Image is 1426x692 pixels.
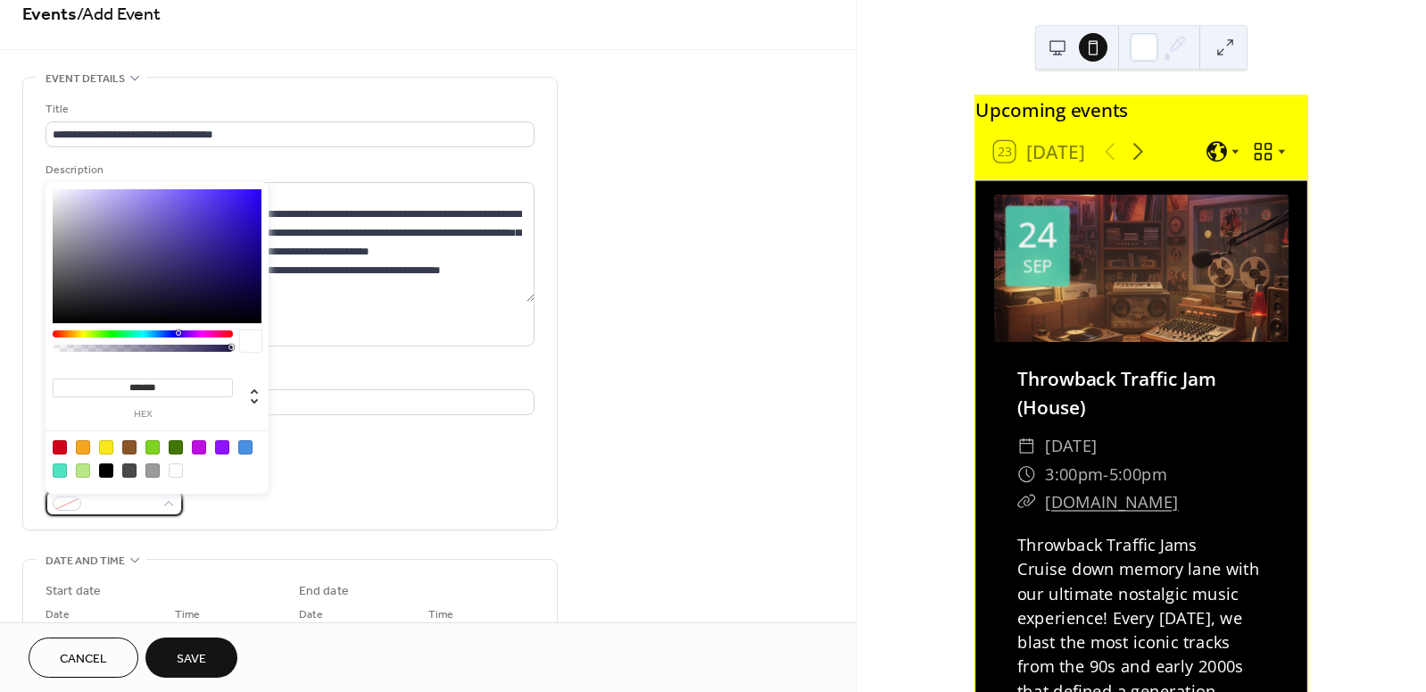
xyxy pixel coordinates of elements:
div: End date [299,582,349,601]
div: #7ED321 [145,440,160,454]
div: Sep [1023,257,1052,275]
div: #9B9B9B [145,463,160,478]
span: 5:00pm [1109,460,1167,488]
div: ​ [1017,432,1036,460]
a: [DOMAIN_NAME] [1045,490,1179,513]
span: Cancel [60,650,107,669]
span: Time [175,605,200,624]
div: #D0021B [53,440,67,454]
div: #B8E986 [76,463,90,478]
span: Date [46,605,70,624]
span: [DATE] [1045,432,1098,460]
div: #4A4A4A [122,463,137,478]
span: Event details [46,70,125,88]
div: #BD10E0 [192,440,206,454]
div: ​ [1017,488,1036,515]
div: ​ [1017,460,1036,488]
div: #50E3C2 [53,463,67,478]
div: #9013FE [215,440,229,454]
div: #8B572A [122,440,137,454]
span: Save [177,650,206,669]
div: #F8E71C [99,440,113,454]
div: #417505 [169,440,183,454]
div: Start date [46,582,101,601]
div: Title [46,100,531,119]
span: Time [428,605,453,624]
div: #000000 [99,463,113,478]
div: Location [46,368,531,387]
span: - [1103,460,1109,488]
span: Date [299,605,323,624]
span: 3:00pm [1045,460,1103,488]
div: #F5A623 [76,440,90,454]
div: Description [46,161,531,179]
button: Save [145,638,237,678]
label: hex [53,410,233,420]
div: 24 [1017,218,1057,253]
button: Cancel [29,638,138,678]
div: #FFFFFF [169,463,183,478]
a: Throwback Traffic Jam (House) [1017,366,1215,420]
div: Upcoming events [975,96,1307,123]
span: Date and time [46,552,125,571]
div: #4A90E2 [238,440,253,454]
